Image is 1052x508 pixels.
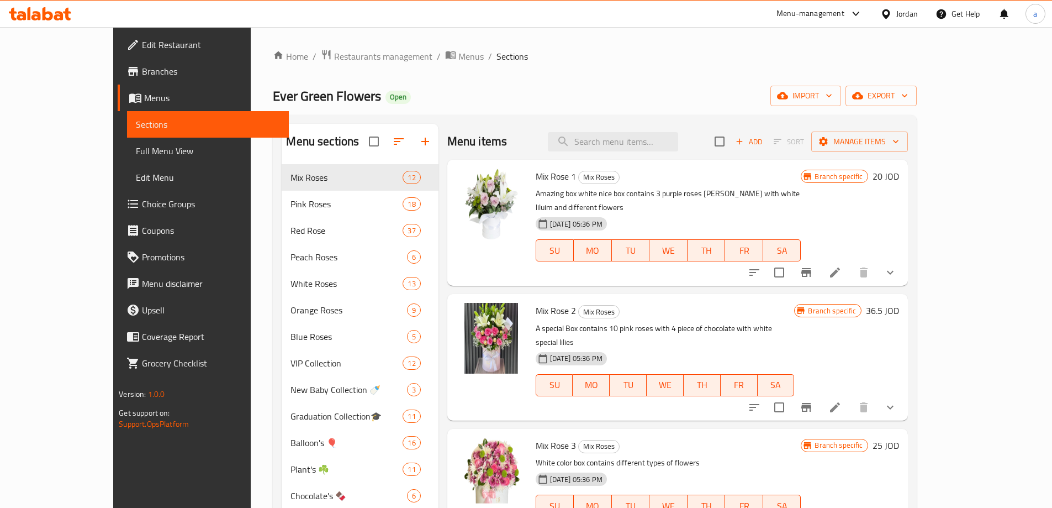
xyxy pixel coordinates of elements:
[282,403,438,430] div: Graduation Collection🎓11
[766,133,811,150] span: Select section first
[334,50,432,63] span: Restaurants management
[793,394,820,421] button: Branch-specific-item
[282,430,438,456] div: Balloon's 🎈16
[725,239,763,261] button: FR
[873,438,899,453] h6: 25 JOD
[407,303,421,317] div: items
[1033,8,1037,20] span: a
[548,132,678,151] input: search
[403,172,420,183] span: 12
[614,377,642,393] span: TU
[536,187,801,214] p: Amazing box white nice box contains 3 purple roses [PERSON_NAME] with white liluim and different ...
[763,239,801,261] button: SA
[142,277,280,290] span: Menu disclaimer
[762,377,790,393] span: SA
[688,239,726,261] button: TH
[403,464,420,475] span: 11
[286,133,359,150] h2: Menu sections
[290,357,403,370] span: VIP Collection
[142,224,280,237] span: Coupons
[574,239,612,261] button: MO
[118,217,289,244] a: Coupons
[536,456,801,470] p: White color box contains different types of flowers
[403,199,420,210] span: 18
[142,357,280,370] span: Grocery Checklist
[273,49,916,64] nav: breadcrumb
[127,111,289,138] a: Sections
[385,128,412,155] span: Sort sections
[458,50,484,63] span: Menus
[142,250,280,264] span: Promotions
[708,130,731,153] span: Select section
[741,394,768,421] button: sort-choices
[828,401,842,414] a: Edit menu item
[290,171,403,184] div: Mix Roses
[536,168,576,185] span: Mix Rose 1
[142,38,280,51] span: Edit Restaurant
[118,191,289,217] a: Choice Groups
[578,243,607,259] span: MO
[579,440,619,453] span: Mix Roses
[127,164,289,191] a: Edit Menu
[803,306,860,316] span: Branch specific
[282,456,438,483] div: Plant's ☘️11
[118,350,289,376] a: Grocery Checklist
[649,239,688,261] button: WE
[290,303,406,317] span: Orange Roses
[273,50,308,63] a: Home
[118,85,289,111] a: Menus
[118,32,289,58] a: Edit Restaurant
[578,171,620,184] div: Mix Roses
[282,244,438,270] div: Peach Roses6
[577,377,605,393] span: MO
[546,219,607,229] span: [DATE] 05:36 PM
[768,243,797,259] span: SA
[403,436,420,449] div: items
[810,440,867,451] span: Branch specific
[144,91,280,104] span: Menus
[290,436,403,449] div: Balloon's 🎈
[118,297,289,323] a: Upsell
[282,297,438,323] div: Orange Roses9
[142,330,280,343] span: Coverage Report
[403,226,420,236] span: 37
[290,463,403,476] div: Plant's ☘️
[403,279,420,289] span: 13
[866,303,899,318] h6: 36.5 JOD
[408,332,420,342] span: 5
[651,377,679,393] span: WE
[647,374,684,396] button: WE
[688,377,716,393] span: TH
[408,491,420,501] span: 6
[536,437,576,454] span: Mix Rose 3
[119,387,146,401] span: Version:
[408,385,420,395] span: 3
[896,8,918,20] div: Jordan
[541,377,569,393] span: SU
[579,171,619,184] span: Mix Roses
[741,259,768,286] button: sort-choices
[456,303,527,374] img: Mix Rose 2
[456,169,527,239] img: Mix Rose 1
[403,224,420,237] div: items
[403,410,420,423] div: items
[290,383,406,396] div: New Baby Collection 🍼
[142,65,280,78] span: Branches
[136,118,280,131] span: Sections
[142,197,280,211] span: Choice Groups
[536,322,795,349] p: A special Box contains 10 pink roses with 4 piece of chocolate with white special lilies
[290,410,403,423] span: Graduation Collection🎓
[684,374,721,396] button: TH
[758,374,795,396] button: SA
[828,266,842,279] a: Edit menu item
[282,270,438,297] div: White Roses13
[290,277,403,290] div: White Roses
[579,306,619,318] span: Mix Roses
[546,474,607,485] span: [DATE] 05:36 PM
[282,217,438,244] div: Red Rose37
[282,323,438,350] div: Blue Roses5
[403,358,420,369] span: 12
[612,239,650,261] button: TU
